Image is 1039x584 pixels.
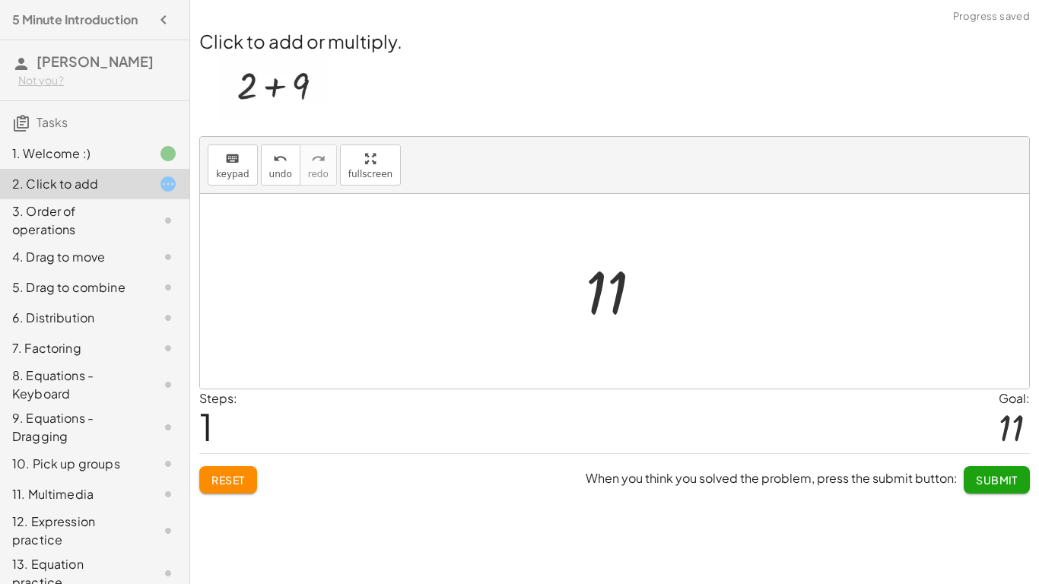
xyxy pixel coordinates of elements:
[12,278,135,297] div: 5. Drag to combine
[273,150,288,168] i: undo
[964,466,1030,494] button: Submit
[300,144,337,186] button: redoredo
[159,144,177,163] i: Task finished.
[308,169,329,179] span: redo
[12,455,135,473] div: 10. Pick up groups
[12,11,138,29] h4: 5 Minute Introduction
[953,9,1030,24] span: Progress saved
[159,175,177,193] i: Task started.
[12,513,135,549] div: 12. Expression practice
[199,403,213,449] span: 1
[225,150,240,168] i: keyboard
[218,54,329,120] img: acc24cad2d66776ab3378aca534db7173dae579742b331bb719a8ca59f72f8de.webp
[12,175,135,193] div: 2. Click to add
[159,376,177,394] i: Task not started.
[208,144,258,186] button: keyboardkeypad
[999,389,1030,408] div: Goal:
[159,211,177,230] i: Task not started.
[261,144,300,186] button: undoundo
[199,390,237,406] label: Steps:
[159,455,177,473] i: Task not started.
[269,169,292,179] span: undo
[159,248,177,266] i: Task not started.
[159,418,177,436] i: Task not started.
[12,144,135,163] div: 1. Welcome :)
[159,278,177,297] i: Task not started.
[159,485,177,503] i: Task not started.
[340,144,401,186] button: fullscreen
[159,564,177,582] i: Task not started.
[586,470,958,486] span: When you think you solved the problem, press the submit button:
[211,473,245,487] span: Reset
[199,28,1030,54] h2: Click to add or multiply.
[12,339,135,357] div: 7. Factoring
[37,52,154,70] span: [PERSON_NAME]
[12,202,135,239] div: 3. Order of operations
[348,169,392,179] span: fullscreen
[18,73,177,88] div: Not you?
[216,169,249,179] span: keypad
[159,309,177,327] i: Task not started.
[12,309,135,327] div: 6. Distribution
[199,466,257,494] button: Reset
[12,485,135,503] div: 11. Multimedia
[37,114,68,130] span: Tasks
[311,150,326,168] i: redo
[976,473,1018,487] span: Submit
[12,367,135,403] div: 8. Equations - Keyboard
[12,409,135,446] div: 9. Equations - Dragging
[12,248,135,266] div: 4. Drag to move
[159,522,177,540] i: Task not started.
[159,339,177,357] i: Task not started.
